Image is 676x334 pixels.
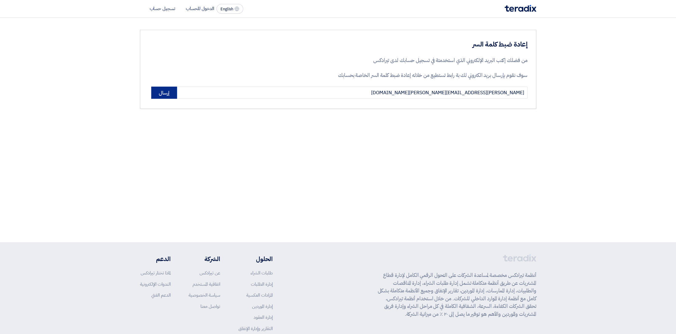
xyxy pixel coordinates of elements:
[319,71,527,79] p: سوف نقوم بإرسال بريد الكتروني لك بة رابط تستطيع من خلاله إعادة ضبط كلمة السر الخاصة بحسابك
[217,4,243,14] button: English
[220,7,233,11] span: English
[186,5,214,12] li: الدخول للحساب
[251,270,273,276] a: طلبات الشراء
[193,281,220,288] a: اتفاقية المستخدم
[246,292,273,298] a: المزادات العكسية
[319,57,527,64] p: من فضلك إكتب البريد الإلكتروني الذي استخدمتة في تسجيل حسابك لدى تيرادكس
[151,292,171,298] a: الدعم الفني
[238,254,273,263] li: الحلول
[319,40,527,49] h3: إعادة ضبط كلمة السر
[150,5,175,12] li: تسجيل حساب
[189,254,220,263] li: الشركة
[505,5,536,12] img: Teradix logo
[254,314,273,321] a: إدارة العقود
[378,271,536,318] p: أنظمة تيرادكس مخصصة لمساعدة الشركات على التحول الرقمي الكامل لإدارة قطاع المشتريات عن طريق أنظمة ...
[151,87,177,99] button: إرسال
[177,87,527,99] input: أدخل البريد الإلكتروني
[140,254,171,263] li: الدعم
[141,270,171,276] a: لماذا تختار تيرادكس
[200,303,220,310] a: تواصل معنا
[238,325,273,332] a: التقارير وإدارة الإنفاق
[252,303,273,310] a: إدارة الموردين
[140,281,171,288] a: الندوات الإلكترونية
[189,292,220,298] a: سياسة الخصوصية
[200,270,220,276] a: عن تيرادكس
[251,281,273,288] a: إدارة الطلبات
